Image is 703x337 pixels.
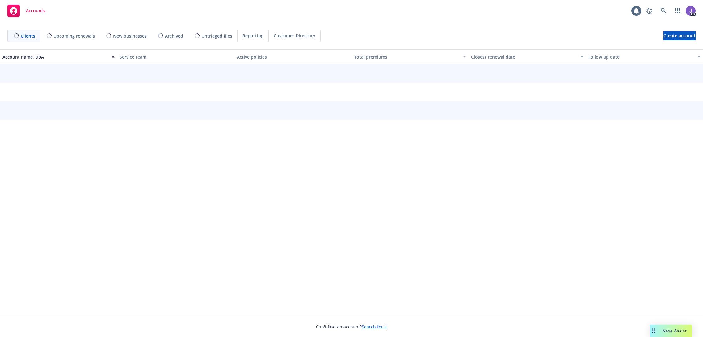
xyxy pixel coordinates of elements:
button: Active policies [234,49,351,64]
div: Account name, DBA [2,54,108,60]
span: Nova Assist [663,328,687,333]
button: Total premiums [351,49,469,64]
button: Nova Assist [650,325,692,337]
a: Create account [663,31,696,40]
span: Can't find an account? [316,323,387,330]
button: Service team [117,49,234,64]
div: Drag to move [650,325,658,337]
div: Closest renewal date [471,54,576,60]
span: Upcoming renewals [53,33,95,39]
span: Accounts [26,8,45,13]
span: Untriaged files [201,33,232,39]
span: Clients [21,33,35,39]
div: Active policies [237,54,349,60]
div: Total premiums [354,54,459,60]
span: Customer Directory [274,32,315,39]
span: New businesses [113,33,147,39]
a: Search for it [362,324,387,330]
a: Report a Bug [643,5,655,17]
button: Closest renewal date [469,49,586,64]
span: Archived [165,33,183,39]
div: Service team [120,54,232,60]
img: photo [686,6,696,16]
a: Search [657,5,670,17]
span: Reporting [242,32,263,39]
a: Accounts [5,2,48,19]
span: Create account [663,30,696,42]
button: Follow up date [586,49,703,64]
a: Switch app [671,5,684,17]
div: Follow up date [588,54,694,60]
